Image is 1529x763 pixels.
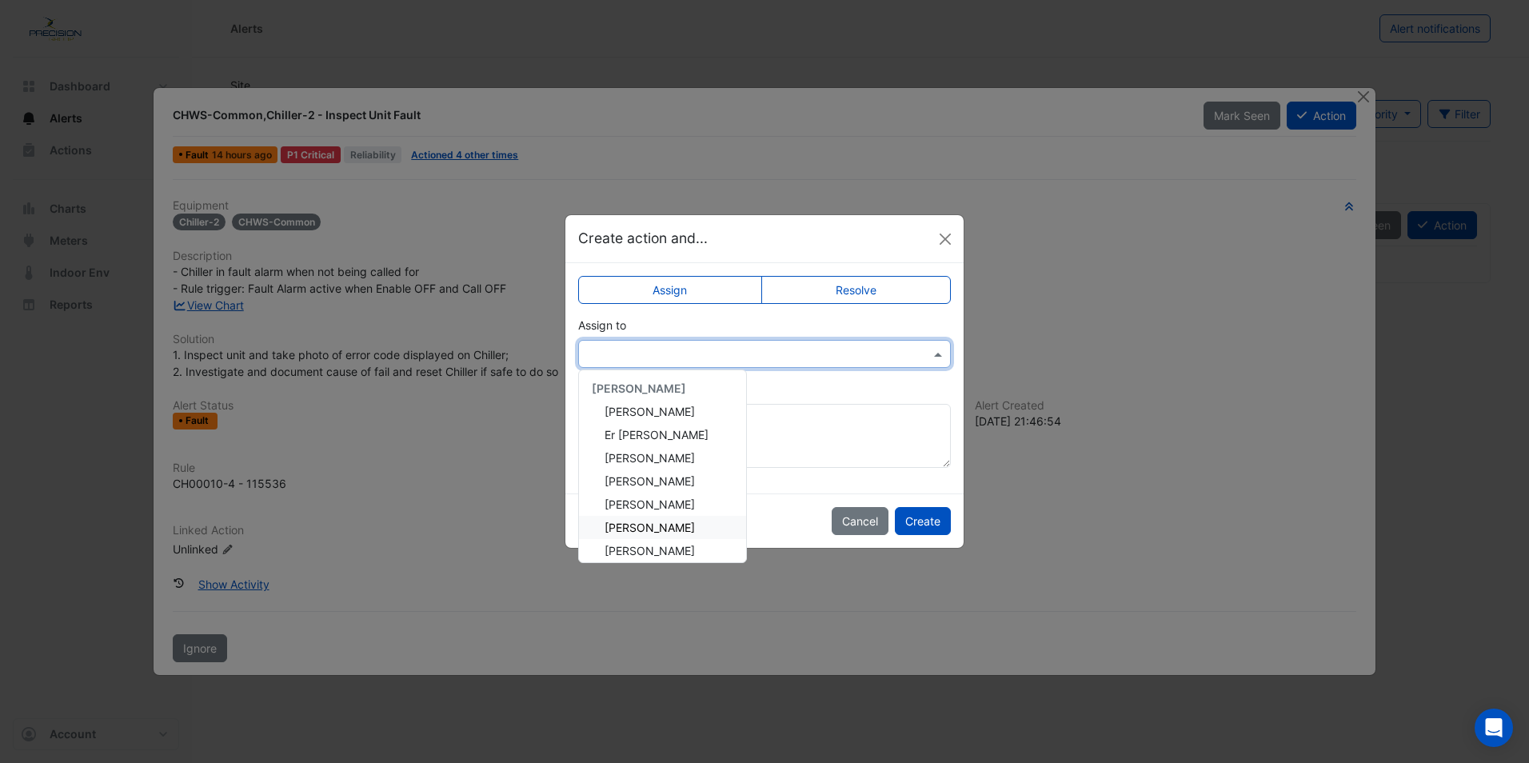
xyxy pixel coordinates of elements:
[895,507,951,535] button: Create
[832,507,888,535] button: Cancel
[605,497,695,511] span: [PERSON_NAME]
[578,228,708,249] h5: Create action and...
[933,227,957,251] button: Close
[605,405,695,418] span: [PERSON_NAME]
[761,276,952,304] label: Resolve
[605,544,695,557] span: [PERSON_NAME]
[1475,709,1513,747] div: Open Intercom Messenger
[605,428,709,441] span: Er [PERSON_NAME]
[605,474,695,488] span: [PERSON_NAME]
[578,317,626,334] label: Assign to
[605,521,695,534] span: [PERSON_NAME]
[578,370,747,563] ng-dropdown-panel: Options list
[605,451,695,465] span: [PERSON_NAME]
[592,381,686,395] span: [PERSON_NAME]
[578,276,762,304] label: Assign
